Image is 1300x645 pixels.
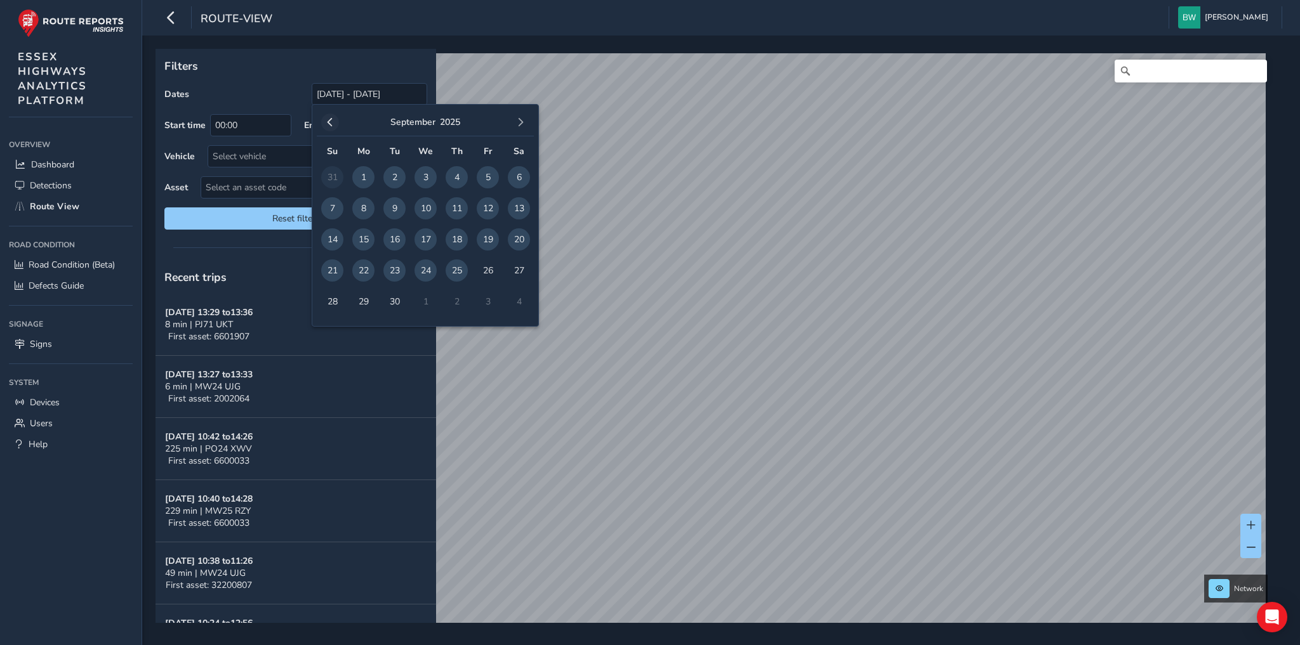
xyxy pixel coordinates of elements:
span: 2 [383,166,406,188]
button: [DATE] 13:29 to13:368 min | PJ71 UKTFirst asset: 6601907 [156,294,436,356]
p: Filters [164,58,427,74]
span: Detections [30,179,72,192]
img: diamond-layout [1178,6,1200,29]
strong: [DATE] 13:27 to 13:33 [165,368,253,381]
span: Network [1234,583,1263,594]
button: [DATE] 10:38 to11:2649 min | MW24 UJGFirst asset: 32200807 [156,542,436,604]
a: Detections [9,175,133,196]
div: Road Condition [9,235,133,254]
span: Dashboard [31,159,74,171]
span: 20 [508,228,530,251]
label: Dates [164,88,189,100]
span: 6 [508,166,530,188]
span: 225 min | PO24 XWV [165,443,252,455]
span: Road Condition (Beta) [29,259,115,271]
span: 24 [415,259,437,282]
span: 11 [446,197,468,219]
span: Devices [30,396,60,408]
span: Th [451,145,463,157]
span: Help [29,438,48,450]
span: 8 min | PJ71 UKT [165,318,233,330]
div: System [9,373,133,392]
button: September [390,116,435,128]
span: ESSEX HIGHWAYS ANALYTICS PLATFORM [18,49,87,108]
span: Select an asset code [201,177,406,198]
div: Overview [9,135,133,154]
button: 2025 [440,116,460,128]
span: Sa [514,145,524,157]
a: Road Condition (Beta) [9,254,133,275]
strong: [DATE] 10:38 to 11:26 [165,555,253,567]
span: 14 [321,228,343,251]
input: Search [1115,60,1267,82]
span: Route View [30,200,79,212]
a: Help [9,434,133,455]
span: First asset: 6600033 [168,455,249,467]
button: [DATE] 10:42 to14:26225 min | PO24 XWVFirst asset: 6600033 [156,418,436,480]
span: 22 [352,259,375,282]
span: 28 [321,290,343,313]
span: Reset filters [174,212,418,225]
span: 18 [446,228,468,251]
canvas: Map [160,53,1266,637]
a: Dashboard [9,154,133,175]
span: 7 [321,197,343,219]
span: 27 [508,259,530,282]
a: Route View [9,196,133,217]
strong: [DATE] 10:40 to 14:28 [165,493,253,505]
span: 16 [383,228,406,251]
span: 25 [446,259,468,282]
span: Defects Guide [29,280,84,292]
span: Fr [484,145,492,157]
span: 12 [477,197,499,219]
label: Start time [164,119,206,131]
span: First asset: 6600033 [168,517,249,529]
a: Signs [9,334,133,355]
span: route-view [201,11,272,29]
span: First asset: 6601907 [168,330,249,342]
span: 3 [415,166,437,188]
span: 13 [508,197,530,219]
span: Mo [357,145,370,157]
span: 15 [352,228,375,251]
span: 10 [415,197,437,219]
span: 19 [477,228,499,251]
button: Reset filters [164,207,427,230]
span: [PERSON_NAME] [1205,6,1268,29]
strong: [DATE] 10:42 to 14:26 [165,431,253,443]
span: 229 min | MW25 RZY [165,505,251,517]
span: 9 [383,197,406,219]
div: Open Intercom Messenger [1257,602,1287,632]
a: Defects Guide [9,275,133,296]
span: Su [327,145,338,157]
span: 4 [446,166,468,188]
div: Signage [9,315,133,334]
button: [DATE] 13:27 to13:336 min | MW24 UJGFirst asset: 2002064 [156,356,436,418]
span: We [418,145,433,157]
span: 29 [352,290,375,313]
span: 23 [383,259,406,282]
span: Users [30,417,53,429]
span: 8 [352,197,375,219]
span: Tu [390,145,400,157]
span: First asset: 32200807 [166,579,252,591]
a: Devices [9,392,133,413]
span: Signs [30,338,52,350]
button: [PERSON_NAME] [1178,6,1273,29]
span: 30 [383,290,406,313]
label: Asset [164,181,188,193]
div: Select vehicle [208,146,406,167]
span: 1 [352,166,375,188]
span: First asset: 2002064 [168,393,249,405]
img: rr logo [18,9,124,37]
span: 26 [477,259,499,282]
a: Users [9,413,133,434]
label: End time [304,119,340,131]
span: Recent trips [164,270,227,285]
span: 5 [477,166,499,188]
strong: [DATE] 10:24 to 12:56 [165,617,253,629]
button: [DATE] 10:40 to14:28229 min | MW25 RZYFirst asset: 6600033 [156,480,436,542]
span: 17 [415,228,437,251]
label: Vehicle [164,150,195,162]
span: 21 [321,259,343,282]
